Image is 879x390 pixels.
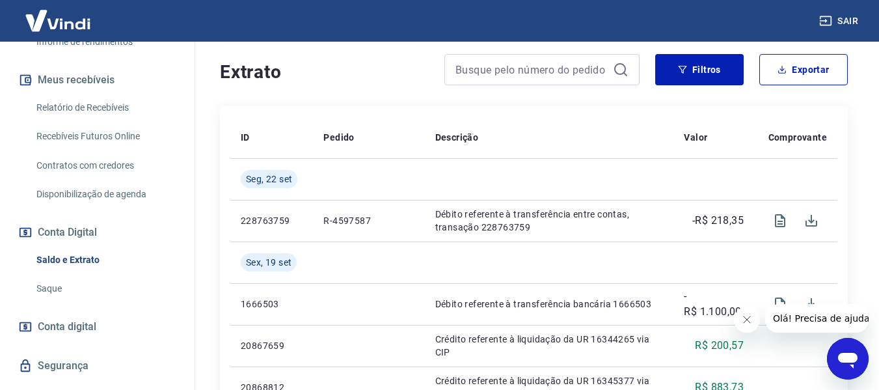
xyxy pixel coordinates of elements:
p: -R$ 1.100,00 [684,288,744,320]
button: Conta Digital [16,218,179,247]
a: Relatório de Recebíveis [31,94,179,121]
p: Valor [684,131,707,144]
span: Seg, 22 set [246,173,292,186]
a: Saldo e Extrato [31,247,179,273]
span: Visualizar [764,205,796,236]
iframe: Mensagem da empresa [765,304,869,333]
button: Exportar [759,54,848,85]
iframe: Botão para abrir a janela de mensagens [827,338,869,380]
button: Filtros [655,54,744,85]
span: Download [796,288,827,320]
p: 1666503 [241,298,303,311]
span: Olá! Precisa de ajuda? [8,9,109,20]
button: Meus recebíveis [16,66,179,94]
a: Saque [31,275,179,302]
p: Débito referente à transferência entre contas, transação 228763759 [435,208,664,234]
button: Sair [817,9,863,33]
p: R$ 200,57 [695,338,744,354]
a: Contratos com credores [31,152,179,179]
p: -R$ 218,35 [692,213,744,229]
span: Download [796,205,827,236]
span: Conta digital [38,318,96,336]
a: Segurança [16,352,179,380]
a: Conta digital [16,313,179,341]
p: Crédito referente à liquidação da UR 16344265 via CIP [435,333,664,359]
p: Comprovante [768,131,827,144]
p: Débito referente à transferência bancária 1666503 [435,298,664,311]
p: Pedido [323,131,354,144]
p: R-4597587 [323,214,414,227]
input: Busque pelo número do pedido [455,60,608,79]
iframe: Fechar mensagem [734,307,760,333]
p: Descrição [435,131,479,144]
a: Informe de rendimentos [31,29,179,55]
h4: Extrato [220,59,429,85]
span: Visualizar [764,288,796,320]
p: 228763759 [241,214,303,227]
p: ID [241,131,250,144]
a: Recebíveis Futuros Online [31,123,179,150]
p: 20867659 [241,339,303,352]
img: Vindi [16,1,100,40]
a: Disponibilização de agenda [31,181,179,208]
span: Sex, 19 set [246,256,291,269]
